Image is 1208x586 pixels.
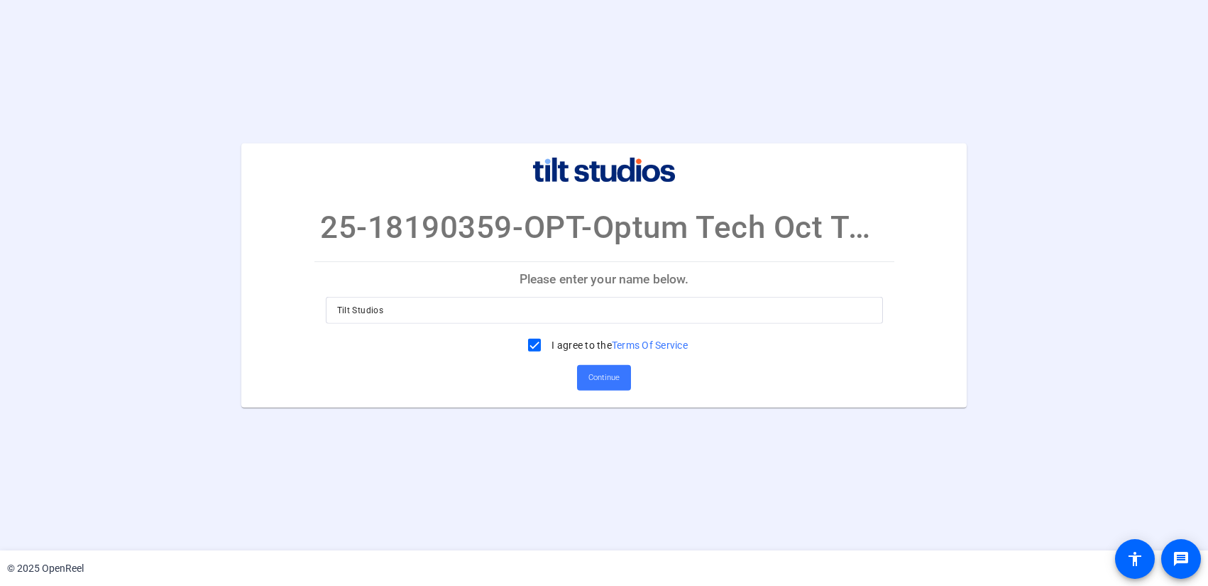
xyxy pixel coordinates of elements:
[549,338,688,352] label: I agree to the
[533,157,675,183] img: company-logo
[588,367,620,389] span: Continue
[337,302,872,319] input: Enter your name
[612,340,688,351] a: Terms Of Service
[577,365,631,391] button: Continue
[320,204,888,251] p: 25-18190359-OPT-Optum Tech Oct Town Hall self-reco
[1126,550,1143,568] mat-icon: accessibility
[314,262,894,296] p: Please enter your name below.
[1173,550,1190,568] mat-icon: message
[7,561,84,576] div: © 2025 OpenReel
